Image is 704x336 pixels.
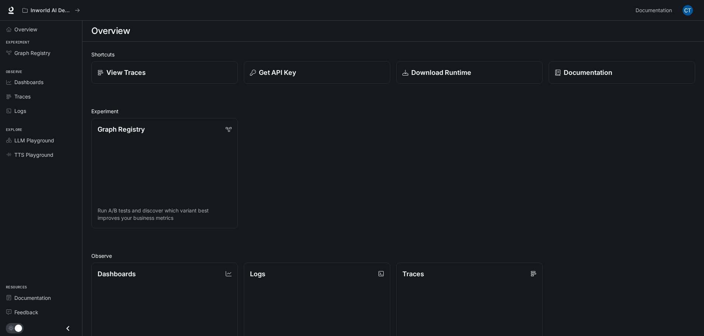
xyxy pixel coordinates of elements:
p: Documentation [564,67,612,77]
p: Dashboards [98,269,136,279]
button: Close drawer [60,321,76,336]
p: View Traces [106,67,146,77]
a: Overview [3,23,79,36]
span: Logs [14,107,26,115]
h2: Shortcuts [91,51,695,58]
span: Documentation [14,294,51,302]
span: Dashboards [14,78,43,86]
p: Graph Registry [98,124,145,134]
a: Documentation [549,61,695,84]
span: TTS Playground [14,151,53,159]
a: View Traces [91,61,238,84]
a: Graph RegistryRun A/B tests and discover which variant best improves your business metrics [91,118,238,228]
a: Traces [3,90,79,103]
h2: Observe [91,252,695,260]
p: Inworld AI Demos [31,7,72,14]
button: All workspaces [19,3,83,18]
a: Documentation [3,291,79,304]
h1: Overview [91,24,130,38]
span: Documentation [636,6,672,15]
a: Feedback [3,306,79,319]
p: Download Runtime [411,67,471,77]
p: Logs [250,269,265,279]
img: User avatar [683,5,693,15]
span: Feedback [14,308,38,316]
a: Graph Registry [3,46,79,59]
p: Traces [402,269,424,279]
a: LLM Playground [3,134,79,147]
span: Dark mode toggle [15,324,22,332]
a: Download Runtime [396,61,543,84]
a: TTS Playground [3,148,79,161]
p: Run A/B tests and discover which variant best improves your business metrics [98,207,232,222]
p: Get API Key [259,67,296,77]
span: Traces [14,93,31,100]
a: Dashboards [3,76,79,89]
span: LLM Playground [14,136,54,144]
a: Logs [3,104,79,117]
a: Documentation [633,3,677,18]
span: Graph Registry [14,49,50,57]
h2: Experiment [91,107,695,115]
button: Get API Key [244,61,390,84]
button: User avatar [680,3,695,18]
span: Overview [14,25,37,33]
